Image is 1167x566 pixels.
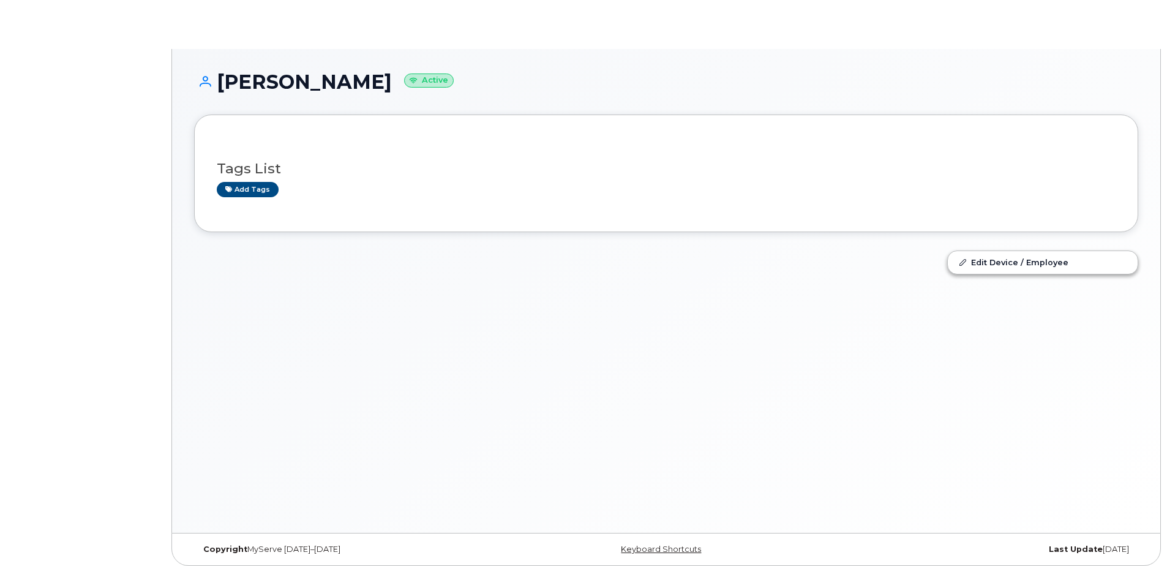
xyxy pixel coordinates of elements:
a: Add tags [217,182,279,197]
small: Active [404,74,454,88]
a: Keyboard Shortcuts [621,545,701,554]
strong: Last Update [1049,545,1103,554]
h1: [PERSON_NAME] [194,71,1138,92]
a: Edit Device / Employee [948,251,1138,273]
div: [DATE] [824,545,1138,554]
h3: Tags List [217,161,1116,176]
div: MyServe [DATE]–[DATE] [194,545,509,554]
strong: Copyright [203,545,247,554]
